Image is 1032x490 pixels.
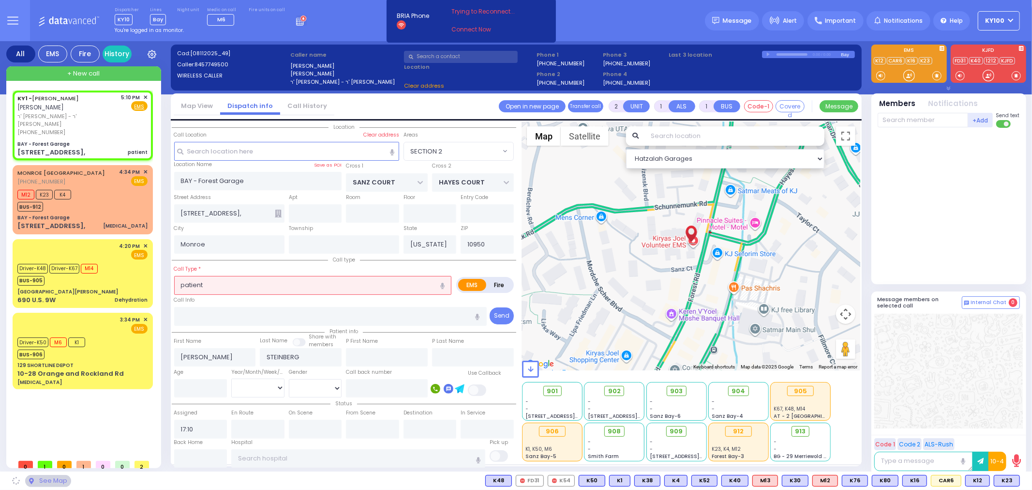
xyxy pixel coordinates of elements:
[902,475,927,487] div: BLS
[174,161,212,168] label: Location Name
[872,475,898,487] div: BLS
[841,51,855,58] div: Bay
[842,475,868,487] div: BLS
[17,94,32,102] span: KY1 -
[871,48,947,55] label: EMS
[609,475,630,487] div: K1
[752,475,778,487] div: ALS
[231,449,485,468] input: Search hospital
[38,46,67,62] div: EMS
[650,438,653,445] span: -
[878,113,968,127] input: Search member
[884,16,923,25] span: Notifications
[17,221,85,231] div: [STREET_ADDRESS],
[249,7,285,13] label: Fire units on call
[485,475,512,487] div: BLS
[17,337,48,347] span: Driver-K50
[17,178,65,185] span: [PHONE_NUMBER]
[410,147,442,156] span: SECTION 2
[150,7,166,13] label: Lines
[537,60,584,67] label: [PHONE_NUMBER]
[836,126,855,146] button: Toggle fullscreen view
[770,368,821,381] span: K67, K48, M14
[81,264,98,274] span: M14
[67,69,100,78] span: + New call
[25,475,71,487] div: See map
[289,368,307,376] label: Gender
[774,453,828,460] span: BG - 29 Merriewold S.
[969,57,983,64] a: K40
[468,369,501,377] label: Use Callback
[217,15,225,23] span: M6
[404,194,415,201] label: Floor
[330,400,357,407] span: Status
[17,350,45,359] span: BUS-906
[878,296,962,309] h5: Message members on selected call
[103,46,132,62] a: History
[328,256,360,263] span: Call type
[522,408,564,421] span: K1, K50, M6
[280,101,334,110] a: Call History
[131,176,148,186] span: EMS
[836,339,855,359] button: Drag Pegman onto the map to open Street View
[135,461,149,468] span: 2
[128,149,148,156] div: patient
[290,78,401,86] label: ר' [PERSON_NAME] - ר' [PERSON_NAME]
[275,210,282,217] span: Other building occupants
[644,126,824,146] input: Search location
[526,445,553,453] span: K1, K50, M6
[812,475,838,487] div: ALS
[880,98,916,109] button: Members
[670,386,683,396] span: 903
[404,131,418,139] label: Areas
[194,61,228,68] span: 8457749500
[174,439,203,446] label: Back Home
[17,128,65,136] span: [PHONE_NUMBER]
[36,190,53,199] span: K23
[650,453,741,460] span: [STREET_ADDRESS][PERSON_NAME]
[984,57,999,64] a: 1212
[150,14,166,25] span: Bay
[289,409,313,417] label: On Scene
[346,368,392,376] label: Call back number
[906,57,918,64] a: K16
[290,70,401,78] label: [PERSON_NAME]
[17,379,62,386] div: [MEDICAL_DATA]
[54,190,71,199] span: K4
[404,225,417,232] label: State
[131,324,148,334] span: EMS
[836,305,855,324] button: Map camera controls
[588,453,619,460] span: Smith Farm
[115,27,184,34] span: You're logged in as monitor.
[603,60,651,67] label: [PHONE_NUMBER]
[174,409,198,417] label: Assigned
[404,63,533,71] label: Location
[143,242,148,250] span: ✕
[526,453,557,460] span: Sanz Bay-5
[177,61,287,69] label: Caller:
[177,49,287,58] label: Cad:
[774,405,806,413] span: K67, K48, M14
[120,168,140,176] span: 4:34 PM
[787,386,814,397] div: 905
[432,162,451,170] label: Cross 2
[461,409,485,417] label: In Service
[143,168,148,176] span: ✕
[314,162,342,168] label: Save as POI
[568,100,603,112] button: Transfer call
[732,386,745,396] span: 904
[260,337,287,345] label: Last Name
[143,316,148,324] span: ✕
[49,264,79,274] span: Driver-K67
[17,94,79,102] a: [PERSON_NAME]
[744,100,773,112] button: Code-1
[712,17,719,24] img: message.svg
[18,461,33,468] span: 0
[539,426,566,437] div: 906
[290,51,401,59] label: Caller name
[623,100,650,112] button: UNIT
[874,438,896,450] button: Code 1
[714,100,740,112] button: BUS
[174,131,207,139] label: Call Location
[579,475,605,487] div: BLS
